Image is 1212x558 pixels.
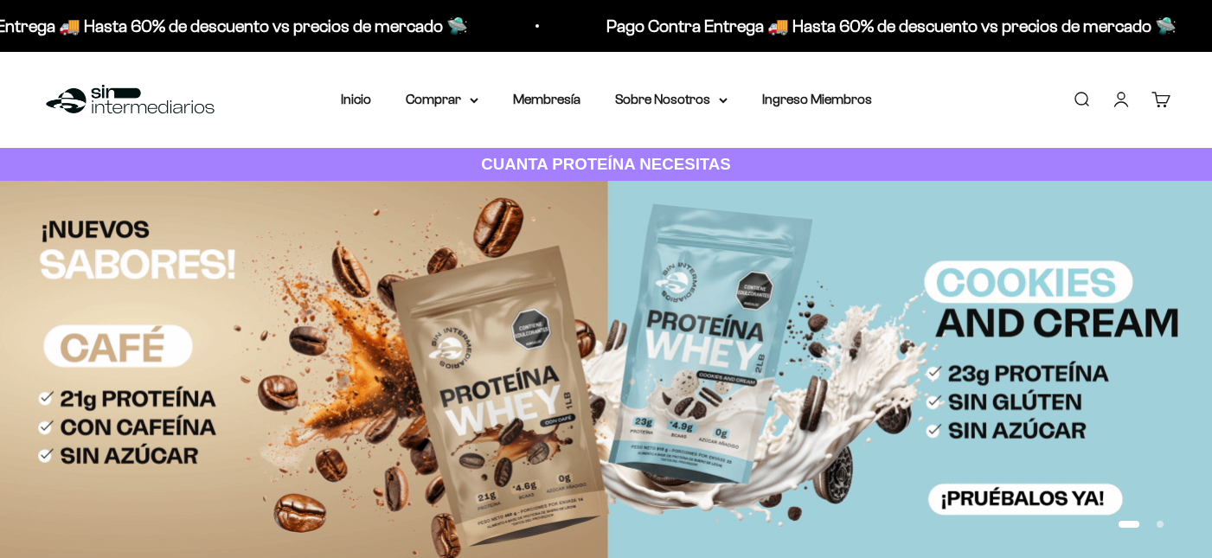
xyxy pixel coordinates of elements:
strong: CUANTA PROTEÍNA NECESITAS [481,155,731,173]
summary: Sobre Nosotros [615,88,728,111]
a: Membresía [513,92,580,106]
summary: Comprar [406,88,478,111]
a: Ingreso Miembros [762,92,872,106]
a: Inicio [341,92,371,106]
p: Pago Contra Entrega 🚚 Hasta 60% de descuento vs precios de mercado 🛸 [594,12,1164,40]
